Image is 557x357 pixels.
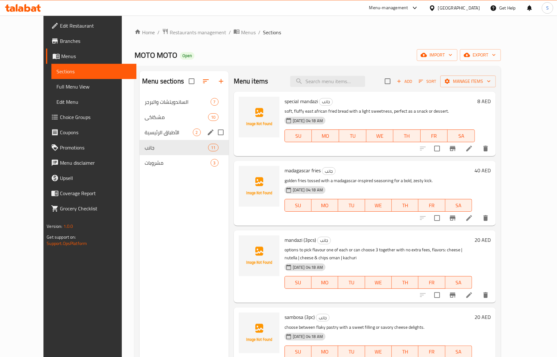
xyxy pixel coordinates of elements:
div: items [208,113,218,121]
span: SA [448,347,469,356]
button: Add section [213,74,229,89]
span: WE [368,347,389,356]
span: TU [341,278,362,287]
div: الساندويتشات والبرجر [145,98,211,106]
h2: Menu items [234,76,268,86]
span: SU [287,347,309,356]
span: special mandazi [285,96,318,106]
button: MO [311,199,338,212]
span: SA [448,278,469,287]
span: Open [180,53,194,58]
nav: breadcrumb [134,28,501,36]
button: SA [448,129,475,142]
a: Branches [46,33,136,49]
span: Edit Menu [56,98,131,106]
span: [DATE] 04:18 AM [290,334,325,340]
span: 1.0.0 [63,222,73,230]
span: Select to update [430,288,444,302]
span: SA [450,131,472,141]
a: Coverage Report [46,186,136,201]
button: import [417,49,457,61]
a: Edit menu item [465,291,473,299]
button: TU [338,199,365,212]
span: madagascar fries [285,166,321,175]
div: items [208,144,218,151]
button: WE [366,129,394,142]
span: Add [396,78,413,85]
span: Choice Groups [60,113,131,121]
span: Full Menu View [56,83,131,90]
span: MO [314,201,336,210]
span: جانب [322,168,335,175]
a: Menus [233,28,256,36]
span: WE [369,131,391,141]
button: edit [206,128,215,137]
span: Edit Restaurant [60,22,131,30]
span: SA [448,201,469,210]
button: Branch-specific-item [445,288,460,303]
div: جانب [316,314,330,321]
button: TH [393,129,421,142]
button: MO [312,129,339,142]
span: Manage items [445,77,491,85]
a: Grocery Checklist [46,201,136,216]
div: مشكاكي [145,113,208,121]
span: SU [287,131,310,141]
a: Support.OpsPlatform [47,239,87,248]
button: export [460,49,501,61]
span: Menus [61,52,131,60]
span: Menu disclaimer [60,159,131,167]
a: Upsell [46,170,136,186]
span: S [546,4,549,11]
h6: 40 AED [475,166,491,175]
button: FR [421,129,448,142]
span: جانب [316,314,329,321]
span: FR [423,131,445,141]
span: TH [394,201,416,210]
p: soft, fluffy east african fried bread with a light sweetness, perfect as a snack or dessert. [285,107,475,115]
span: Select to update [430,211,444,225]
a: Coupons [46,125,136,140]
span: 7 [211,99,218,105]
button: Branch-specific-item [445,210,460,226]
li: / [258,29,260,36]
a: Home [134,29,155,36]
h6: 20 AED [475,235,491,244]
span: Upsell [60,174,131,182]
input: search [290,76,365,87]
div: مشكاكي10 [140,109,229,125]
div: Open [180,52,194,60]
span: WE [368,201,389,210]
div: الأطباق الرئيسية2edit [140,125,229,140]
button: Branch-specific-item [445,141,460,156]
span: Add item [394,76,415,86]
span: Menus [241,29,256,36]
span: مشروبات [145,159,211,167]
a: Edit Menu [51,94,136,109]
span: MO [314,131,337,141]
a: Menu disclaimer [46,155,136,170]
div: items [193,129,201,136]
button: TH [392,199,418,212]
span: جانب [319,98,332,105]
img: sambosa (3pc) [239,313,279,353]
button: Manage items [440,76,496,87]
span: Restaurants management [170,29,226,36]
div: Menu-management [369,4,408,12]
a: Full Menu View [51,79,136,94]
img: special mandazi [239,97,279,137]
span: mandazi (3pcs) [285,235,316,245]
span: sambosa (3pc) [285,312,315,322]
span: Sort items [415,76,440,86]
nav: Menu sections [140,92,229,173]
span: MOTO MOTO [134,48,177,62]
button: WE [365,199,392,212]
span: FR [421,347,442,356]
span: export [465,51,496,59]
span: Coverage Report [60,189,131,197]
button: FR [418,276,445,289]
span: TU [341,347,362,356]
button: WE [365,276,392,289]
div: جانب [317,237,331,244]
